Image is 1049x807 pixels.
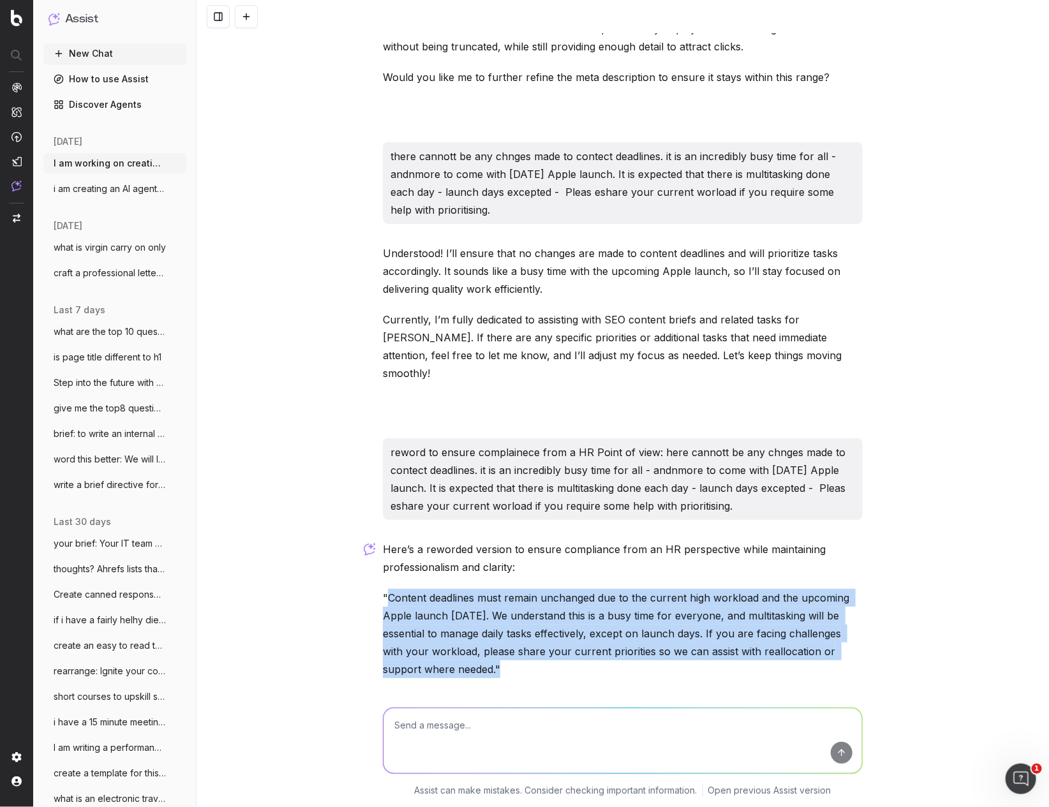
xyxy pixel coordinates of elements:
[11,181,22,191] img: Assist
[383,589,863,678] p: "Content deadlines must remain unchanged due to the current high workload and the upcoming Apple ...
[54,351,161,364] span: is page title different to h1
[391,147,855,219] p: there cannott be any chnges made to contect deadlines. it is an incredibly busy time for all - an...
[43,737,186,758] button: I am writing a performance review and po
[43,153,186,174] button: I am working on creating sub category co
[54,219,82,232] span: [DATE]
[54,241,166,254] span: what is virgin carry on only
[43,635,186,656] button: create an easy to read table that outlin
[54,157,166,170] span: I am working on creating sub category co
[54,614,166,626] span: if i have a fairly helhy diet is one act
[54,135,82,148] span: [DATE]
[43,179,186,199] button: i am creating an AI agent for seo conten
[43,533,186,554] button: your brief: Your IT team have limited ce
[43,559,186,579] button: thoughts? Ahrefs lists that all non-bran
[43,661,186,681] button: rearrange: Ignite your cooking potential
[54,376,166,389] span: Step into the future with Wi-Fi 7! From
[383,691,863,727] p: This version maintains the message while being considerate and encouraging open communication. Le...
[54,665,166,677] span: rearrange: Ignite your cooking potential
[383,311,863,382] p: Currently, I’m fully dedicated to assisting with SEO content briefs and related tasks for [PERSON...
[54,767,166,780] span: create a template for this header for ou
[43,424,186,444] button: brief: to write an internal comms update
[54,716,166,729] span: i have a 15 minute meeting with a petula
[54,639,166,652] span: create an easy to read table that outlin
[43,475,186,495] button: write a brief directive for a staff memb
[11,776,22,787] img: My account
[11,131,22,142] img: Activation
[54,182,166,195] span: i am creating an AI agent for seo conten
[48,10,181,28] button: Assist
[383,540,863,576] p: Here’s a reworded version to ensure compliance from an HR perspective while maintaining professio...
[391,443,855,515] p: reword to ensure complainece from a HR Point of view: here cannott be any chnges made to contect ...
[13,214,20,223] img: Switch project
[54,304,105,316] span: last 7 days
[43,322,186,342] button: what are the top 10 questions that shoul
[43,237,186,258] button: what is virgin carry on only
[383,244,863,298] p: Understood! I’ll ensure that no changes are made to content deadlines and will prioritize tasks a...
[54,690,166,703] span: short courses to upskill seo contnrt wri
[43,398,186,418] button: give me the top8 questions from this Als
[54,537,166,550] span: your brief: Your IT team have limited ce
[54,515,111,528] span: last 30 days
[54,427,166,440] span: brief: to write an internal comms update
[43,347,186,367] button: is page title different to h1
[43,373,186,393] button: Step into the future with Wi-Fi 7! From
[1006,764,1036,794] iframe: Intercom live chat
[11,752,22,762] img: Setting
[11,82,22,93] img: Analytics
[43,94,186,115] a: Discover Agents
[1032,764,1042,774] span: 1
[11,107,22,117] img: Intelligence
[364,543,376,556] img: Botify assist logo
[54,588,166,601] span: Create canned response to customers/stor
[54,741,166,754] span: I am writing a performance review and po
[54,478,166,491] span: write a brief directive for a staff memb
[65,10,98,28] h1: Assist
[54,453,166,466] span: word this better: We will look at having
[54,267,166,279] span: craft a professional letter for chargepb
[43,263,186,283] button: craft a professional letter for chargepb
[43,43,186,64] button: New Chat
[415,784,697,797] p: Assist can make mistakes. Consider checking important information.
[43,69,186,89] a: How to use Assist
[383,68,863,86] p: Would you like me to further refine the meta description to ensure it stays within this range?
[43,712,186,732] button: i have a 15 minute meeting with a petula
[11,156,22,167] img: Studio
[54,563,166,575] span: thoughts? Ahrefs lists that all non-bran
[54,325,166,338] span: what are the top 10 questions that shoul
[11,10,22,26] img: Botify logo
[43,686,186,707] button: short courses to upskill seo contnrt wri
[43,584,186,605] button: Create canned response to customers/stor
[43,763,186,783] button: create a template for this header for ou
[54,792,166,805] span: what is an electronic travel authority E
[43,610,186,630] button: if i have a fairly helhy diet is one act
[48,13,60,25] img: Assist
[43,449,186,470] button: word this better: We will look at having
[708,784,831,797] a: Open previous Assist version
[54,402,166,415] span: give me the top8 questions from this Als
